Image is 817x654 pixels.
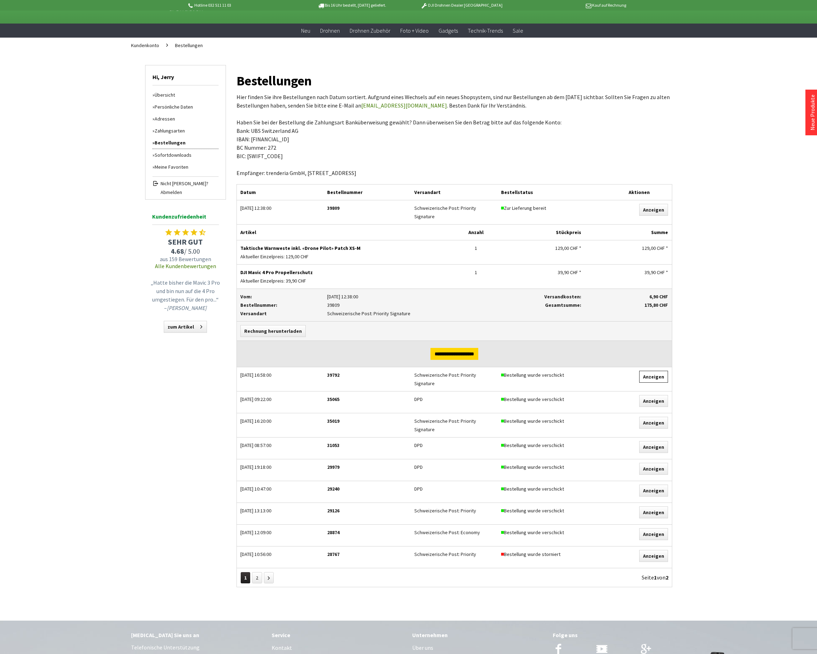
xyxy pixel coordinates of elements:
[407,1,516,9] p: DJI Drohnen Dealer [GEOGRAPHIC_DATA]
[237,225,454,240] div: Artikel
[131,42,159,48] span: Kundenkonto
[414,485,494,493] div: DPD
[187,1,297,9] p: Hotline 032 511 11 03
[240,550,320,558] div: [DATE] 10:56:00
[171,247,184,255] span: 4.68
[350,27,390,34] span: Drohnen Zubehör
[153,149,219,161] a: Sofortdownloads
[607,184,672,200] div: Aktionen
[639,395,668,407] a: Anzeigen
[286,253,309,260] span: 129,00 CHF
[240,395,320,403] div: [DATE] 09:22:00
[639,371,668,383] a: Anzeigen
[150,278,221,312] p: „Hatte bisher die Mavic 3 Pro und bin nun auf die 4 Pro umgestiegen. Für den pro...“ –
[155,263,216,270] a: Alle Kundenbewertungen
[585,225,672,240] div: Summe
[327,371,407,379] div: 39792
[501,244,581,252] div: 129,00 CHF *
[324,184,411,200] div: Bestellnummer
[639,417,668,429] a: Anzeigen
[153,101,219,113] a: Persönliche Daten
[414,550,494,558] div: Schweizerische Post: Priority
[642,572,668,583] div: Seite von
[414,506,494,515] div: Schweizerische Post: Priority
[297,1,407,9] p: Bis 16 Uhr bestellt, [DATE] geliefert.
[463,24,508,38] a: Technik-Trends
[320,27,340,34] span: Drohnen
[501,268,581,277] div: 39,90 CHF *
[458,244,494,252] div: 1
[458,268,494,277] div: 1
[501,204,603,212] div: Zur Lieferung bereit
[414,371,494,388] div: Schweizerische Post: Priority Signature
[411,184,498,200] div: Versandart
[327,417,407,425] div: 35019
[153,89,219,101] a: Übersicht
[639,441,668,453] a: Anzeigen
[498,184,607,200] div: Bestellstatus
[327,528,407,537] div: 28874
[296,24,315,38] a: Neu
[153,113,219,125] a: Adressen
[414,463,494,471] div: DPD
[414,528,494,537] div: Schweizerische Post: Economy
[454,225,498,240] div: Anzahl
[240,417,320,425] div: [DATE] 16:20:00
[153,137,219,149] a: Bestellungen
[240,301,320,309] p: Bestellnummer:
[241,572,250,583] a: 1
[501,301,581,309] p: Gesamtsumme:
[237,184,324,200] div: Datum
[175,42,203,48] span: Bestellungen
[236,93,672,177] p: Hier finden Sie ihre Bestellungen nach Datum sortiert. Aufgrund eines Wechsels auf ein neues Shop...
[517,1,626,9] p: Kauf auf Rechnung
[498,225,585,240] div: Stückpreis
[327,204,407,212] div: 39809
[588,244,668,252] div: 129,00 CHF *
[240,463,320,471] div: [DATE] 19:18:00
[240,506,320,515] div: [DATE] 13:13:00
[240,204,320,212] div: [DATE] 12:38:00
[553,630,686,640] div: Folge uns
[588,301,668,309] p: 175,80 CHF
[327,292,494,301] p: [DATE] 12:38:00
[240,371,320,379] div: [DATE] 16:58:00
[164,321,207,333] a: zum Artikel
[400,27,429,34] span: Foto + Video
[161,189,219,196] span: Abmelden
[240,325,306,337] a: Rechnung herunterladen
[439,27,458,34] span: Gadgets
[153,176,219,196] a: Nicht [PERSON_NAME]? Abmelden
[501,441,603,449] div: Bestellung wurde verschickt
[240,292,320,301] p: Vom:
[161,180,171,187] span: Nicht
[128,38,163,53] a: Kundenkonto
[588,292,668,301] p: 6,90 CHF
[414,395,494,403] div: DPD
[639,463,668,475] a: Anzeigen
[412,630,546,640] div: Unternehmen
[412,643,546,653] a: Über uns
[361,102,447,109] a: [EMAIL_ADDRESS][DOMAIN_NAME]
[327,395,407,403] div: 35065
[149,255,222,263] span: aus 159 Bewertungen
[501,417,603,425] div: Bestellung wurde verschickt
[639,528,668,540] a: Anzeigen
[327,463,407,471] div: 29979
[171,38,206,53] a: Bestellungen
[654,574,657,581] span: 1
[240,244,451,252] p: Taktische Warnweste inkl. «Drone Pilot» Patch XS-M
[240,278,285,284] span: Aktueller Einzelpreis:
[240,253,285,260] span: Aktueller Einzelpreis:
[315,24,345,38] a: Drohnen
[501,506,603,515] div: Bestellung wurde verschickt
[327,309,494,318] p: Schweizerische Post: Priority Signature
[639,485,668,497] a: Anzeigen
[327,506,407,515] div: 29126
[131,630,265,640] div: [MEDICAL_DATA] Sie uns an
[434,24,463,38] a: Gadgets
[501,485,603,493] div: Bestellung wurde verschickt
[301,27,310,34] span: Neu
[395,24,434,38] a: Foto + Video
[240,309,320,318] p: Versandart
